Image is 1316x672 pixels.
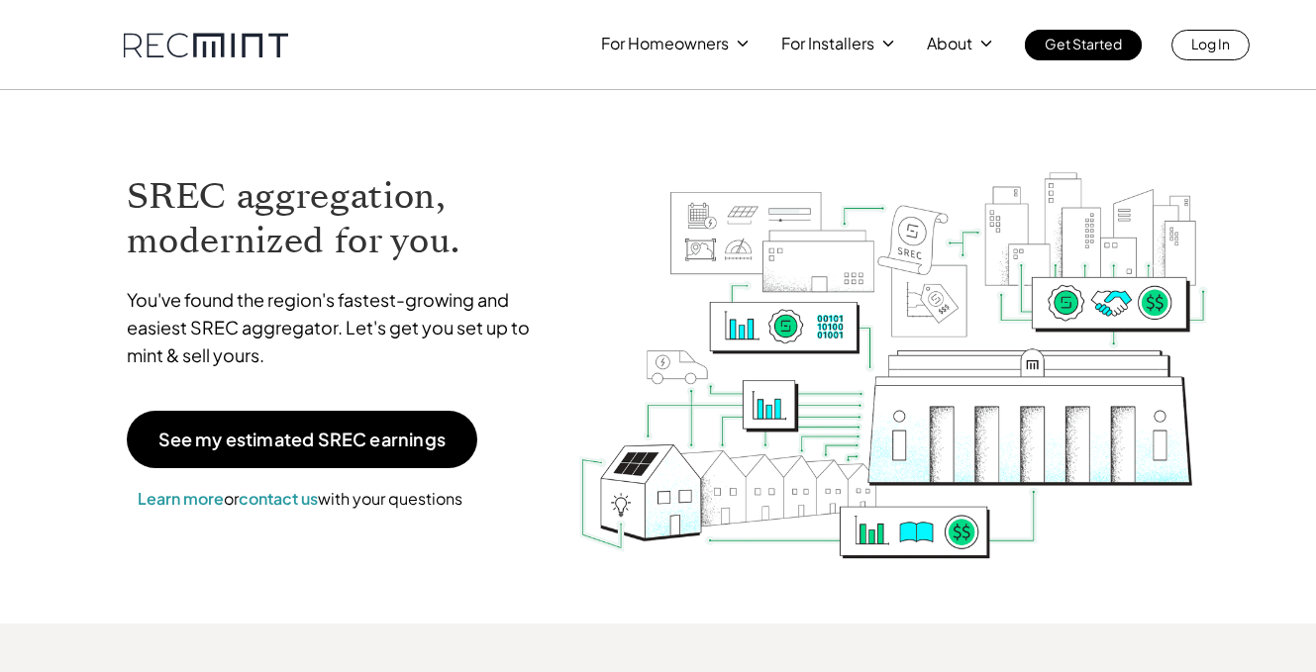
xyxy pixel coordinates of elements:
[601,30,729,57] p: For Homeowners
[127,486,473,512] p: or with your questions
[158,431,446,448] p: See my estimated SREC earnings
[1191,30,1230,57] p: Log In
[1025,30,1142,60] a: Get Started
[781,30,874,57] p: For Installers
[1171,30,1250,60] a: Log In
[127,411,477,468] a: See my estimated SREC earnings
[577,120,1209,564] img: RECmint value cycle
[127,174,549,263] h1: SREC aggregation, modernized for you.
[927,30,972,57] p: About
[239,488,318,509] a: contact us
[138,488,224,509] a: Learn more
[127,286,549,369] p: You've found the region's fastest-growing and easiest SREC aggregator. Let's get you set up to mi...
[1045,30,1122,57] p: Get Started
